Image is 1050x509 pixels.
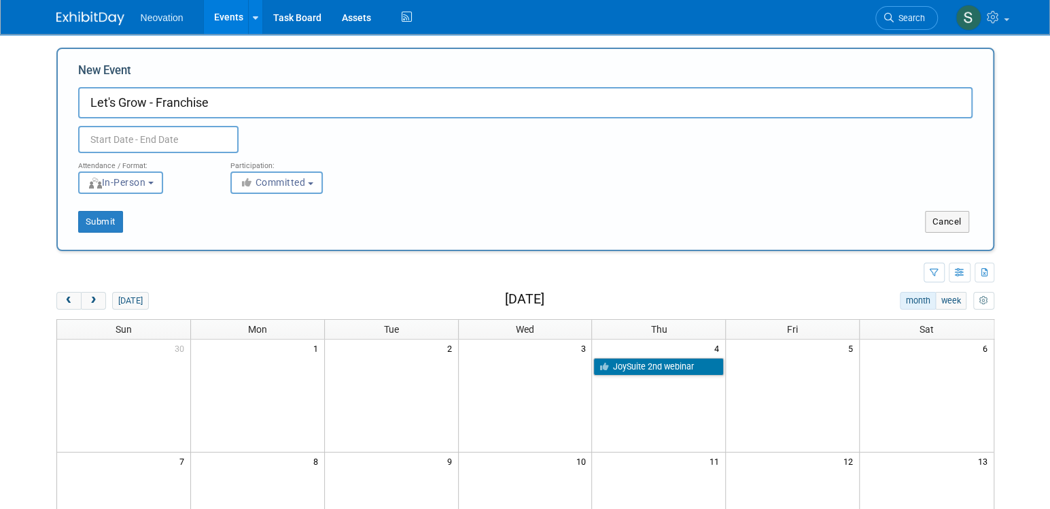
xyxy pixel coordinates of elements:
[141,12,183,23] span: Neovation
[920,324,934,335] span: Sat
[230,171,323,194] button: Committed
[56,292,82,310] button: prev
[708,453,725,470] span: 11
[446,340,458,357] span: 2
[446,453,458,470] span: 9
[574,453,591,470] span: 10
[78,63,131,84] label: New Event
[230,153,362,171] div: Participation:
[935,292,966,310] button: week
[847,340,859,357] span: 5
[787,324,798,335] span: Fri
[81,292,106,310] button: next
[973,292,994,310] button: myCustomButton
[516,324,534,335] span: Wed
[312,340,324,357] span: 1
[78,211,123,233] button: Submit
[173,340,190,357] span: 30
[650,324,667,335] span: Thu
[713,340,725,357] span: 4
[240,177,306,188] span: Committed
[78,126,239,153] input: Start Date - End Date
[112,292,148,310] button: [DATE]
[78,171,163,194] button: In-Person
[56,12,124,25] img: ExhibitDay
[981,340,994,357] span: 6
[384,324,399,335] span: Tue
[894,13,925,23] span: Search
[78,153,210,171] div: Attendance / Format:
[842,453,859,470] span: 12
[875,6,938,30] a: Search
[579,340,591,357] span: 3
[78,87,973,118] input: Name of Trade Show / Conference
[312,453,324,470] span: 8
[593,358,724,376] a: JoySuite 2nd webinar
[977,453,994,470] span: 13
[925,211,969,233] button: Cancel
[504,292,544,307] h2: [DATE]
[979,297,988,306] i: Personalize Calendar
[248,324,267,335] span: Mon
[116,324,132,335] span: Sun
[900,292,936,310] button: month
[178,453,190,470] span: 7
[956,5,981,31] img: Susan Hurrell
[88,177,146,188] span: In-Person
